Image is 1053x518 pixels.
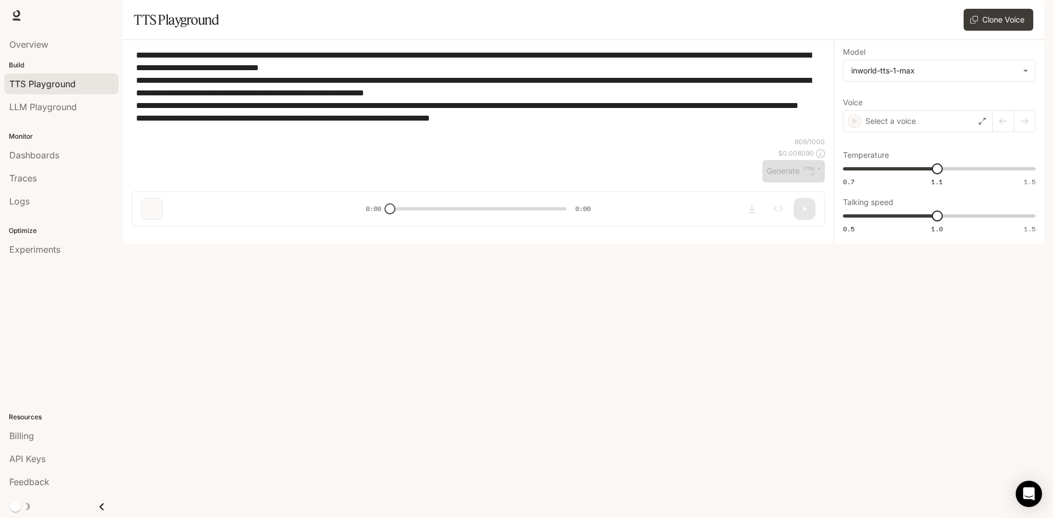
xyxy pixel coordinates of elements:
[843,99,863,106] p: Voice
[843,198,893,206] p: Talking speed
[134,9,219,31] h1: TTS Playground
[865,116,916,127] p: Select a voice
[843,224,854,234] span: 0.5
[843,60,1035,81] div: inworld-tts-1-max
[843,177,854,186] span: 0.7
[1016,481,1042,507] div: Open Intercom Messenger
[843,151,889,159] p: Temperature
[931,224,943,234] span: 1.0
[964,9,1033,31] button: Clone Voice
[851,65,1017,76] div: inworld-tts-1-max
[843,48,865,56] p: Model
[1024,177,1035,186] span: 1.5
[1024,224,1035,234] span: 1.5
[931,177,943,186] span: 1.1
